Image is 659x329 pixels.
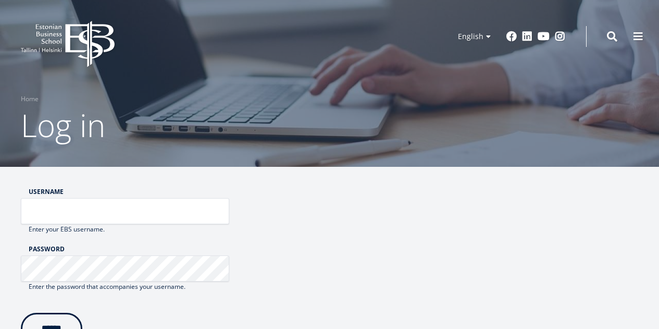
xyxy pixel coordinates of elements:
[29,245,229,253] label: Password
[538,31,550,42] a: Youtube
[29,188,229,196] label: Username
[506,31,517,42] a: Facebook
[21,282,229,292] div: Enter the password that accompanies your username.
[522,31,532,42] a: Linkedin
[21,104,638,146] h1: Log in
[555,31,565,42] a: Instagram
[21,94,39,104] a: Home
[21,224,229,235] div: Enter your EBS username.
